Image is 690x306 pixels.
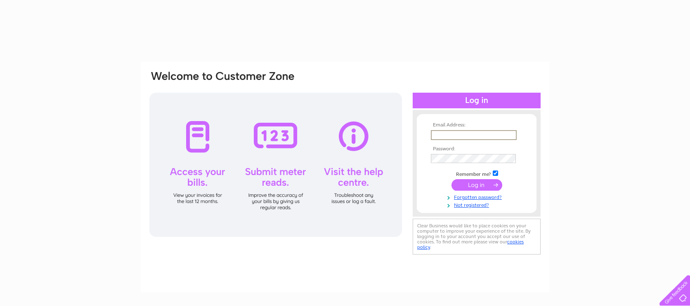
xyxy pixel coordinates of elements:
a: Forgotten password? [431,193,525,201]
input: Submit [451,179,502,191]
th: Password: [429,146,525,152]
a: cookies policy [417,239,524,250]
div: Clear Business would like to place cookies on your computer to improve your experience of the sit... [413,219,541,255]
a: Not registered? [431,201,525,208]
th: Email Address: [429,122,525,128]
td: Remember me? [429,169,525,178]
